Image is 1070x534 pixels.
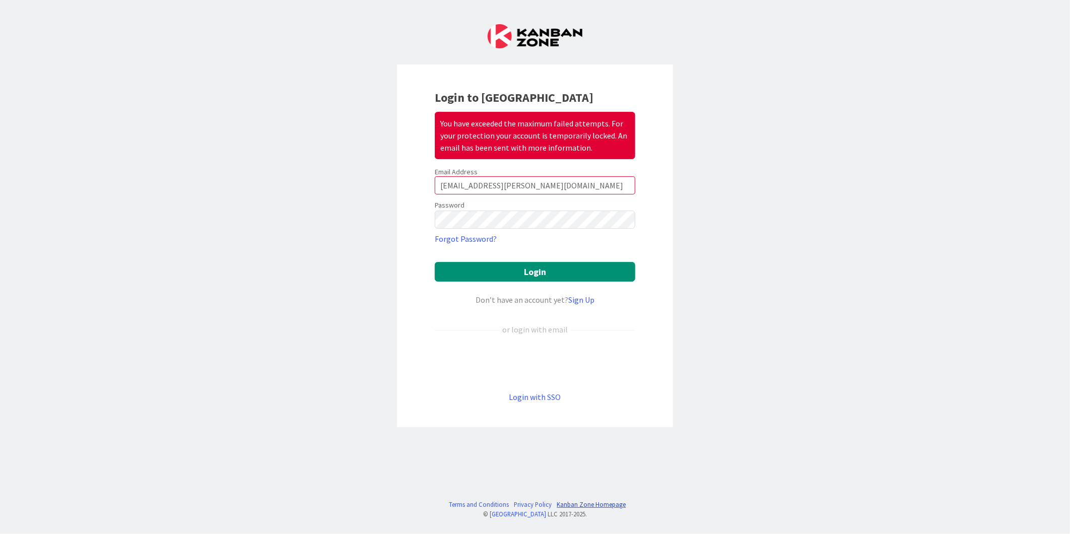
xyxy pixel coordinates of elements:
div: Don’t have an account yet? [435,294,635,306]
a: Forgot Password? [435,233,497,245]
div: © LLC 2017- 2025 . [444,509,626,519]
a: Kanban Zone Homepage [557,500,626,509]
a: Login with SSO [509,392,561,402]
a: Terms and Conditions [449,500,509,509]
img: Kanban Zone [488,24,582,48]
button: Login [435,262,635,282]
iframe: Sign in with Google Button [430,352,640,374]
label: Email Address [435,167,478,176]
a: Sign Up [568,295,594,305]
a: Privacy Policy [514,500,552,509]
b: Login to [GEOGRAPHIC_DATA] [435,90,593,105]
label: Password [435,200,464,211]
div: or login with email [500,323,570,336]
a: [GEOGRAPHIC_DATA] [490,510,546,518]
div: You have exceeded the maximum failed attempts. For your protection your account is temporarily lo... [435,112,635,159]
